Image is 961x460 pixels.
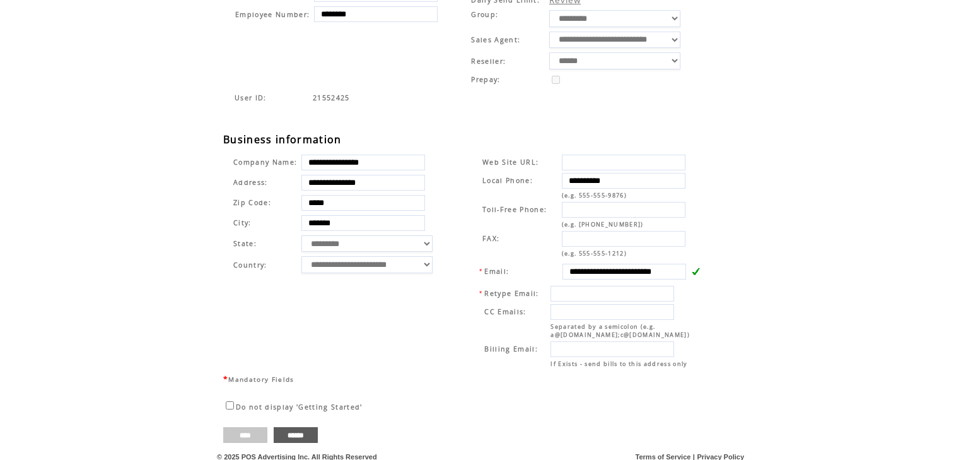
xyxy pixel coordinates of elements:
span: Retype Email: [484,289,539,298]
span: Indicates the agent code for sign up page with sales agent or reseller tracking code [313,93,350,102]
span: Employee Number: [235,10,310,19]
span: Toll-Free Phone: [482,205,547,214]
span: Address: [233,178,268,187]
span: Sales Agent: [471,35,520,44]
span: CC Emails: [484,307,526,316]
span: (e.g. 555-555-9876) [562,191,627,199]
span: Mandatory Fields [228,375,294,384]
span: Business information [223,133,342,146]
span: Do not display 'Getting Started' [236,403,363,411]
span: If Exists - send bills to this address only [550,360,687,368]
span: Reseller: [471,57,506,66]
span: (e.g. [PHONE_NUMBER]) [562,220,644,228]
span: Billing Email: [484,345,538,353]
span: Local Phone: [482,176,533,185]
img: v.gif [691,267,700,276]
span: Separated by a semicolon (e.g. a@[DOMAIN_NAME];c@[DOMAIN_NAME]) [550,322,690,339]
span: Prepay: [471,75,500,84]
span: FAX: [482,234,499,243]
span: (e.g. 555-555-1212) [562,249,627,257]
span: Email: [484,267,509,276]
span: State: [233,239,297,248]
span: Web Site URL: [482,158,539,167]
span: Group: [471,10,498,19]
span: Country: [233,261,267,269]
span: Zip Code: [233,198,271,207]
span: City: [233,218,252,227]
span: Indicates the agent code for sign up page with sales agent or reseller tracking code [235,93,267,102]
span: Company Name: [233,158,297,167]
